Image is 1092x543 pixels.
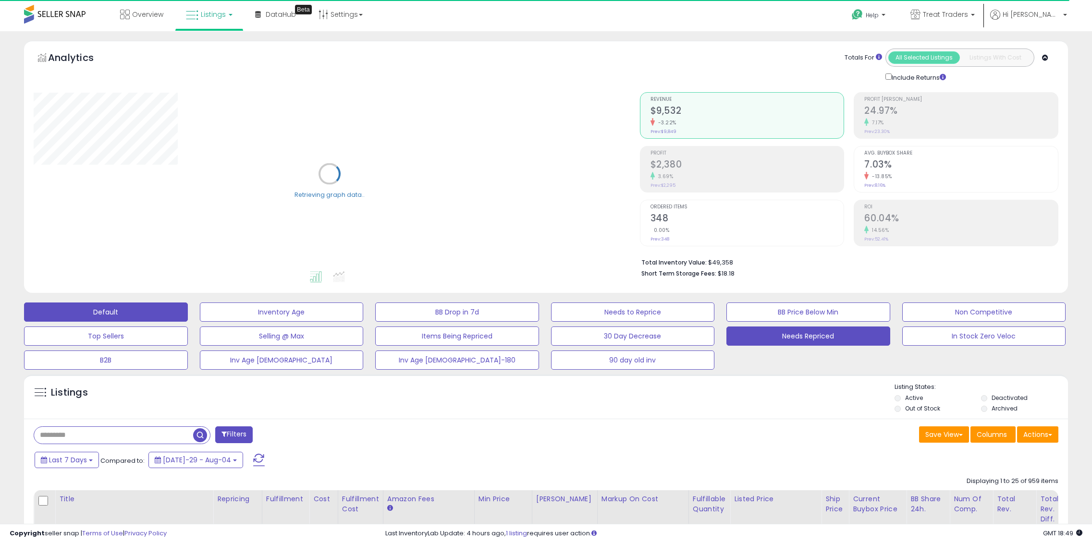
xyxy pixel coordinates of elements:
[10,529,167,538] div: seller snap | |
[992,404,1018,412] label: Archived
[650,227,670,234] small: 0.00%
[726,302,890,322] button: BB Price Below Min
[641,256,1051,267] li: $49,358
[266,494,305,504] div: Fulfillment
[864,213,1058,226] h2: 60.04%
[866,11,879,19] span: Help
[910,494,945,514] div: BB Share 24h.
[217,494,258,504] div: Repricing
[864,182,885,188] small: Prev: 8.16%
[641,258,707,266] b: Total Inventory Value:
[1003,10,1060,19] span: Hi [PERSON_NAME]
[970,426,1016,443] button: Columns
[479,494,528,504] div: Min Price
[650,213,844,226] h2: 348
[48,51,112,67] h5: Analytics
[200,350,364,370] button: Inv Age [DEMOGRAPHIC_DATA]
[990,10,1067,31] a: Hi [PERSON_NAME]
[650,159,844,172] h2: $2,380
[895,383,1068,392] p: Listing States:
[295,5,312,14] div: Tooltip anchor
[375,302,539,322] button: BB Drop in 7d
[650,129,676,134] small: Prev: $9,849
[375,326,539,346] button: Items Being Repriced
[844,1,895,31] a: Help
[506,529,527,538] a: 1 listing
[905,394,923,402] label: Active
[82,529,123,538] a: Terms of Use
[693,494,726,514] div: Fulfillable Quantity
[1043,529,1082,538] span: 2025-08-12 18:49 GMT
[375,350,539,370] button: Inv Age [DEMOGRAPHIC_DATA]-180
[200,302,364,322] button: Inventory Age
[650,236,669,242] small: Prev: 348
[864,129,890,134] small: Prev: 23.30%
[294,190,365,199] div: Retrieving graph data..
[163,455,231,465] span: [DATE]-29 - Aug-04
[551,350,715,370] button: 90 day old inv
[923,10,968,19] span: Treat Traders
[59,494,209,504] div: Title
[49,455,87,465] span: Last 7 Days
[1040,494,1067,524] div: Total Rev. Diff.
[869,173,892,180] small: -13.85%
[100,456,145,465] span: Compared to:
[387,504,393,513] small: Amazon Fees.
[967,477,1058,486] div: Displaying 1 to 25 of 959 items
[825,494,845,514] div: Ship Price
[1017,426,1058,443] button: Actions
[650,151,844,156] span: Profit
[387,494,470,504] div: Amazon Fees
[124,529,167,538] a: Privacy Policy
[888,51,960,64] button: All Selected Listings
[718,269,735,278] span: $18.18
[24,302,188,322] button: Default
[35,452,99,468] button: Last 7 Days
[24,326,188,346] button: Top Sellers
[905,404,940,412] label: Out of Stock
[655,119,676,126] small: -3.22%
[851,9,863,21] i: Get Help
[650,205,844,210] span: Ordered Items
[853,494,902,514] div: Current Buybox Price
[864,151,1058,156] span: Avg. Buybox Share
[864,236,888,242] small: Prev: 52.41%
[650,105,844,118] h2: $9,532
[551,302,715,322] button: Needs to Reprice
[650,182,675,188] small: Prev: $2,295
[536,494,593,504] div: [PERSON_NAME]
[864,159,1058,172] h2: 7.03%
[954,494,989,514] div: Num of Comp.
[902,302,1066,322] button: Non Competitive
[919,426,969,443] button: Save View
[864,105,1058,118] h2: 24.97%
[24,350,188,370] button: B2B
[266,10,296,19] span: DataHub
[641,269,716,278] b: Short Term Storage Fees:
[215,426,253,443] button: Filters
[959,51,1031,64] button: Listings With Cost
[655,173,674,180] small: 3.69%
[200,326,364,346] button: Selling @ Max
[902,326,1066,346] button: In Stock Zero Veloc
[551,326,715,346] button: 30 Day Decrease
[878,72,957,83] div: Include Returns
[148,452,243,468] button: [DATE]-29 - Aug-04
[10,529,45,538] strong: Copyright
[869,227,889,234] small: 14.56%
[992,394,1028,402] label: Deactivated
[650,97,844,102] span: Revenue
[864,205,1058,210] span: ROI
[385,529,1082,538] div: Last InventoryLab Update: 4 hours ago, requires user action.
[51,386,88,399] h5: Listings
[313,494,334,504] div: Cost
[342,494,379,514] div: Fulfillment Cost
[997,494,1032,514] div: Total Rev.
[201,10,226,19] span: Listings
[601,494,685,504] div: Markup on Cost
[132,10,163,19] span: Overview
[864,97,1058,102] span: Profit [PERSON_NAME]
[734,494,817,504] div: Listed Price
[845,53,882,62] div: Totals For
[869,119,884,126] small: 7.17%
